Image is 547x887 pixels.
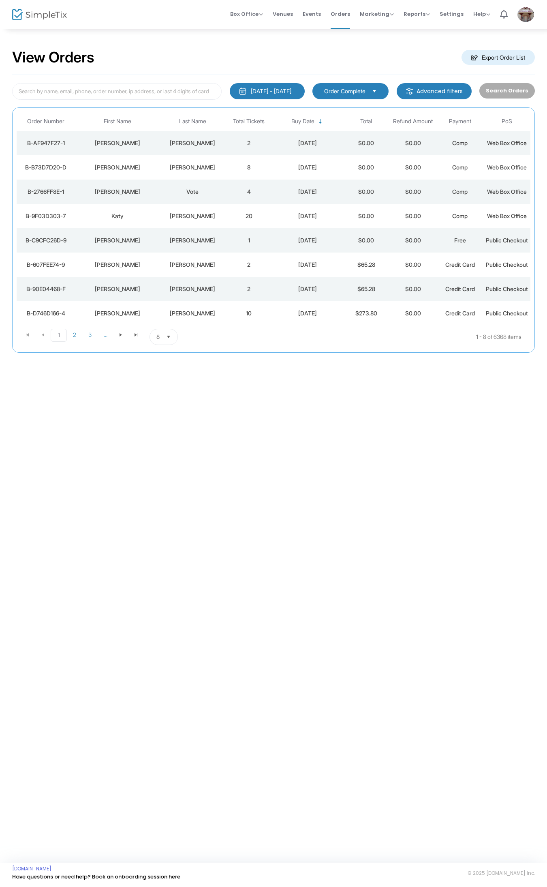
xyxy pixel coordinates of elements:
[390,277,437,301] td: $0.00
[390,131,437,155] td: $0.00
[454,237,466,244] span: Free
[452,139,468,146] span: Comp
[274,212,341,220] div: 8/25/2025
[462,50,535,65] m-button: Export Order List
[486,285,528,292] span: Public Checkout
[12,49,94,66] h2: View Orders
[225,180,272,204] td: 4
[225,253,272,277] td: 2
[225,112,272,131] th: Total Tickets
[162,163,223,171] div: Carr
[162,212,223,220] div: Akins
[486,261,528,268] span: Public Checkout
[449,118,471,125] span: Payment
[369,87,380,96] button: Select
[17,112,530,326] div: Data table
[19,236,73,244] div: B-C9CFC26D-9
[274,188,341,196] div: 8/25/2025
[19,163,73,171] div: B-B73D7D20-D
[473,10,490,18] span: Help
[259,329,521,345] kendo-pager-info: 1 - 8 of 6368 items
[162,261,223,269] div: Winters
[343,253,390,277] td: $65.28
[317,118,324,125] span: Sortable
[343,112,390,131] th: Total
[113,329,128,341] span: Go to the next page
[225,228,272,253] td: 1
[468,870,535,876] span: © 2025 [DOMAIN_NAME] Inc.
[27,118,64,125] span: Order Number
[239,87,247,95] img: monthly
[487,188,527,195] span: Web Box Office
[486,237,528,244] span: Public Checkout
[274,163,341,171] div: 8/25/2025
[225,131,272,155] td: 2
[162,285,223,293] div: CONNER
[67,329,82,341] span: Page 2
[98,329,113,341] span: Page 4
[343,155,390,180] td: $0.00
[225,277,272,301] td: 2
[230,10,263,18] span: Box Office
[128,329,144,341] span: Go to the last page
[487,139,527,146] span: Web Box Office
[440,4,464,24] span: Settings
[225,155,272,180] td: 8
[162,188,223,196] div: Vote
[51,329,67,342] span: Page 1
[390,253,437,277] td: $0.00
[404,10,430,18] span: Reports
[12,866,51,872] a: [DOMAIN_NAME]
[12,873,180,881] a: Have questions or need help? Book an onboarding session here
[77,212,158,220] div: Katy
[19,261,73,269] div: B-607FEE74-9
[486,310,528,317] span: Public Checkout
[397,83,472,99] m-button: Advanced filters
[19,139,73,147] div: B-AF947F27-1
[390,204,437,228] td: $0.00
[343,204,390,228] td: $0.00
[225,301,272,326] td: 10
[343,301,390,326] td: $273.80
[406,87,414,95] img: filter
[77,139,158,147] div: Donovan
[291,118,314,125] span: Buy Date
[19,212,73,220] div: B-9F03D303-7
[343,277,390,301] td: $65.28
[274,236,341,244] div: 8/25/2025
[162,309,223,317] div: Cunningham
[390,180,437,204] td: $0.00
[19,309,73,317] div: B-D746D166-4
[390,112,437,131] th: Refund Amount
[274,285,341,293] div: 8/24/2025
[230,83,305,99] button: [DATE] - [DATE]
[445,310,475,317] span: Credit Card
[390,228,437,253] td: $0.00
[331,4,350,24] span: Orders
[12,83,222,100] input: Search by name, email, phone, order number, ip address, or last 4 digits of card
[343,131,390,155] td: $0.00
[133,332,139,338] span: Go to the last page
[274,309,341,317] div: 8/24/2025
[343,228,390,253] td: $0.00
[487,212,527,219] span: Web Box Office
[445,285,475,292] span: Credit Card
[77,261,158,269] div: Jan-Kevin
[77,163,158,171] div: Donovan
[118,332,124,338] span: Go to the next page
[156,333,160,341] span: 8
[162,236,223,244] div: Corbin
[77,309,158,317] div: Cathie
[82,329,98,341] span: Page 3
[445,261,475,268] span: Credit Card
[179,118,206,125] span: Last Name
[390,155,437,180] td: $0.00
[273,4,293,24] span: Venues
[163,329,174,345] button: Select
[162,139,223,147] div: Carr
[77,188,158,196] div: Tony
[251,87,291,95] div: [DATE] - [DATE]
[77,285,158,293] div: SCOTT
[390,301,437,326] td: $0.00
[77,236,158,244] div: Quinn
